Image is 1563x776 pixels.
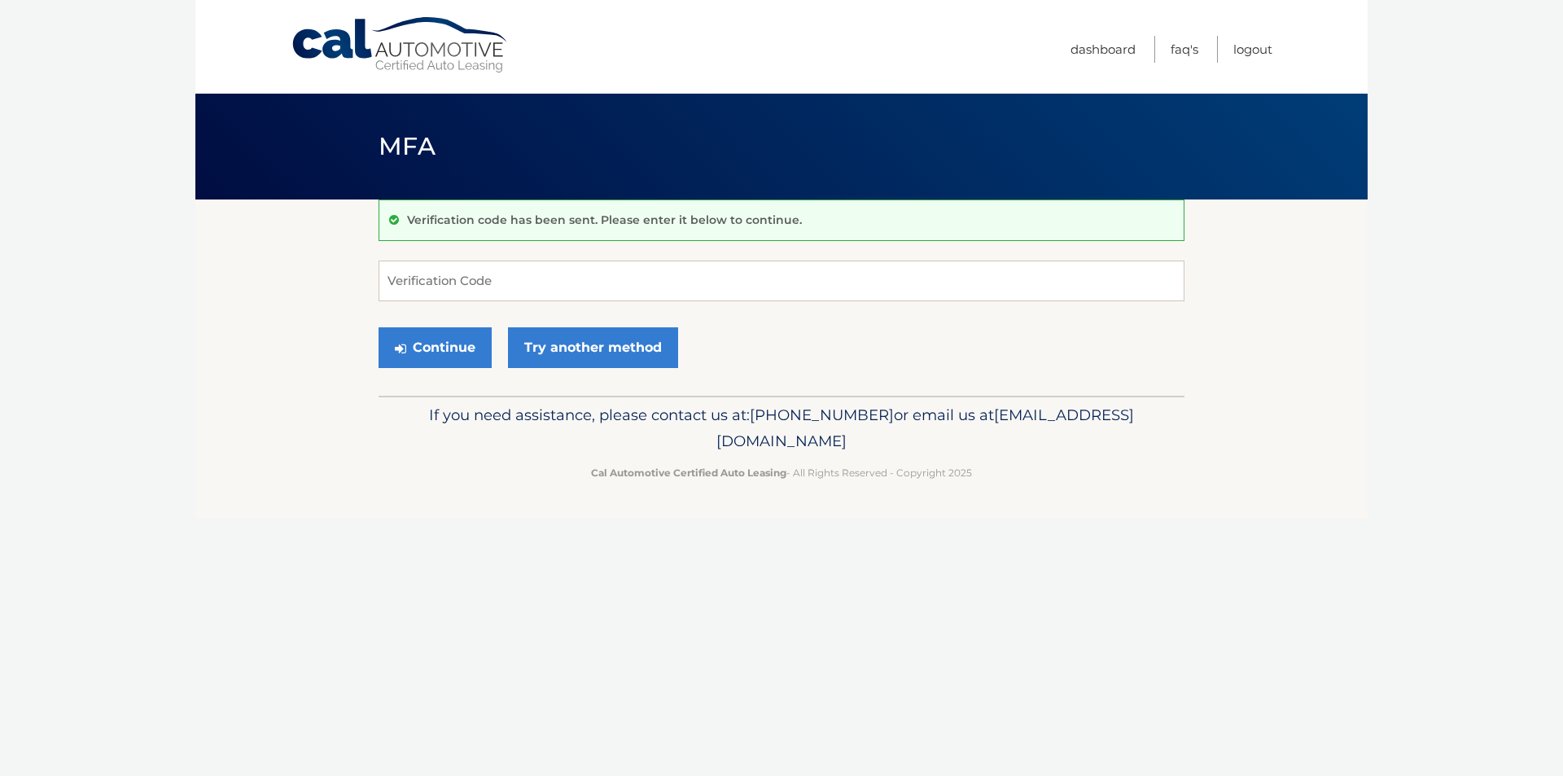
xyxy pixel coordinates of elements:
strong: Cal Automotive Certified Auto Leasing [591,467,786,479]
a: Dashboard [1070,36,1136,63]
span: [EMAIL_ADDRESS][DOMAIN_NAME] [716,406,1134,450]
p: - All Rights Reserved - Copyright 2025 [389,464,1174,481]
a: FAQ's [1171,36,1198,63]
a: Try another method [508,327,678,368]
button: Continue [379,327,492,368]
span: MFA [379,131,436,161]
p: Verification code has been sent. Please enter it below to continue. [407,213,802,227]
a: Logout [1233,36,1272,63]
p: If you need assistance, please contact us at: or email us at [389,402,1174,454]
a: Cal Automotive [291,16,510,74]
input: Verification Code [379,261,1184,301]
span: [PHONE_NUMBER] [750,406,894,424]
